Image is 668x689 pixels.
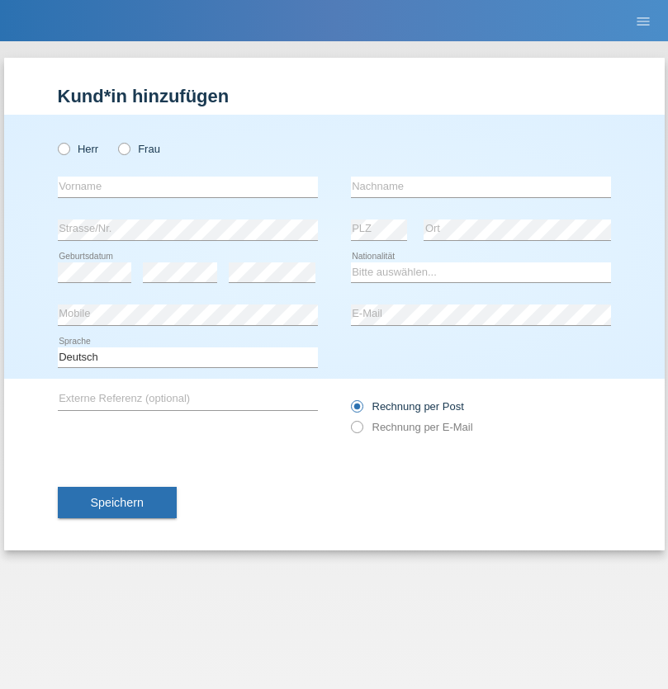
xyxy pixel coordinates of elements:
span: Speichern [91,496,144,509]
label: Rechnung per E-Mail [351,421,473,433]
input: Frau [118,143,129,153]
label: Rechnung per Post [351,400,464,413]
h1: Kund*in hinzufügen [58,86,611,106]
label: Herr [58,143,99,155]
a: menu [627,16,660,26]
input: Herr [58,143,69,153]
button: Speichern [58,487,177,518]
input: Rechnung per E-Mail [351,421,362,441]
input: Rechnung per Post [351,400,362,421]
i: menu [635,13,651,30]
label: Frau [118,143,160,155]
